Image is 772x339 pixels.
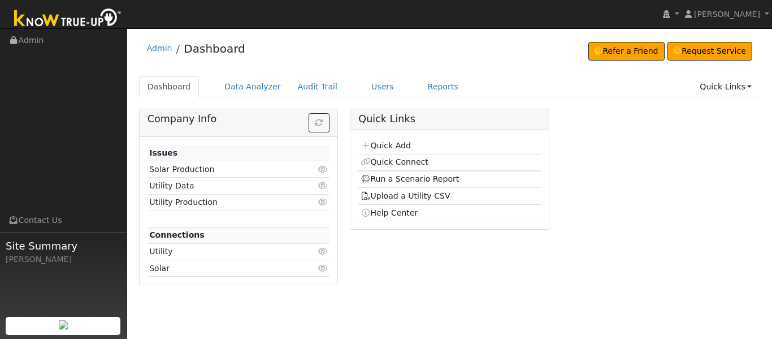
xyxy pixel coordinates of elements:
[588,42,665,61] a: Refer a Friend
[184,42,245,55] a: Dashboard
[361,191,450,200] a: Upload a Utility CSV
[318,247,328,255] i: Click to view
[691,76,760,97] a: Quick Links
[149,230,205,239] strong: Connections
[419,76,467,97] a: Reports
[361,174,459,183] a: Run a Scenario Report
[363,76,402,97] a: Users
[361,141,411,150] a: Quick Add
[149,148,177,157] strong: Issues
[361,157,428,166] a: Quick Connect
[6,238,121,254] span: Site Summary
[59,320,68,329] img: retrieve
[148,194,300,211] td: Utility Production
[147,44,172,53] a: Admin
[216,76,289,97] a: Data Analyzer
[139,76,199,97] a: Dashboard
[148,260,300,277] td: Solar
[318,198,328,206] i: Click to view
[318,264,328,272] i: Click to view
[148,113,329,125] h5: Company Info
[361,208,418,217] a: Help Center
[318,182,328,190] i: Click to view
[667,42,753,61] a: Request Service
[148,161,300,178] td: Solar Production
[148,178,300,194] td: Utility Data
[318,165,328,173] i: Click to view
[8,6,127,32] img: Know True-Up
[358,113,540,125] h5: Quick Links
[694,10,760,19] span: [PERSON_NAME]
[148,243,300,260] td: Utility
[6,254,121,265] div: [PERSON_NAME]
[289,76,346,97] a: Audit Trail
